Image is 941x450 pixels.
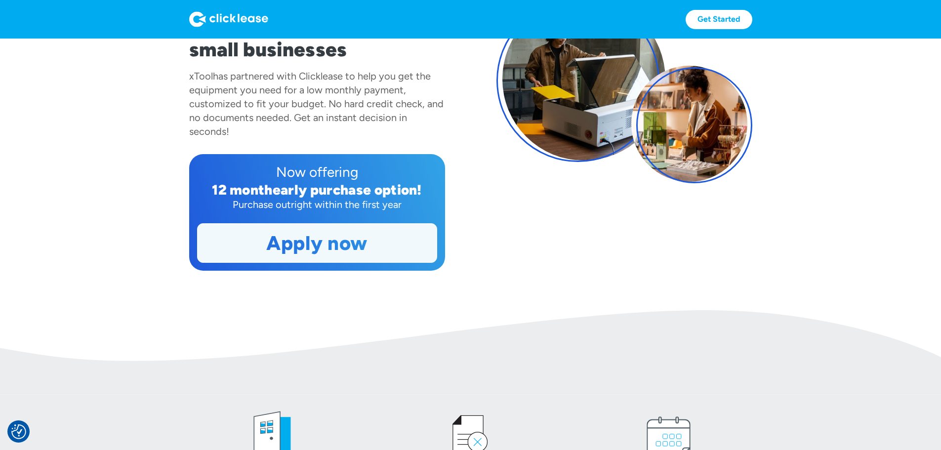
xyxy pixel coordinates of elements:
[197,162,437,182] div: Now offering
[11,424,26,439] button: Consent Preferences
[273,181,422,198] div: early purchase option!
[189,70,213,82] div: xTool
[11,424,26,439] img: Revisit consent button
[189,11,268,27] img: Logo
[189,70,444,137] div: has partnered with Clicklease to help you get the equipment you need for a low monthly payment, c...
[212,181,273,198] div: 12 month
[197,198,437,211] div: Purchase outright within the first year
[198,224,437,262] a: Apply now
[686,10,752,29] a: Get Started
